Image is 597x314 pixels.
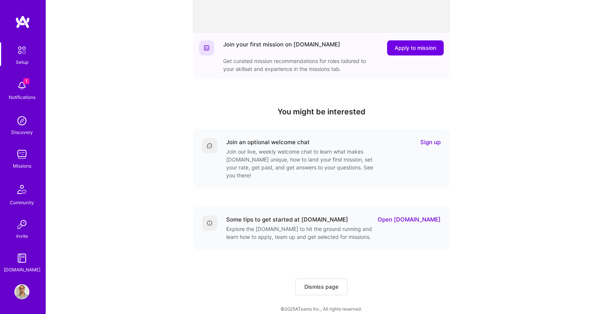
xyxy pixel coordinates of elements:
[420,138,441,146] a: Sign up
[223,57,374,73] div: Get curated mission recommendations for roles tailored to your skillset and experience in the mis...
[193,107,450,116] h4: You might be interested
[13,162,31,170] div: Missions
[14,284,29,299] img: User Avatar
[226,138,310,146] div: Join an optional welcome chat
[395,44,436,52] span: Apply to mission
[226,225,377,241] div: Explore the [DOMAIN_NAME] to hit the ground running and learn how to apply, team up and get selec...
[11,128,33,136] div: Discovery
[304,283,338,291] span: Dismiss page
[16,232,28,240] div: Invite
[14,217,29,232] img: Invite
[226,148,377,179] div: Join our live, weekly welcome chat to learn what makes [DOMAIN_NAME] unique, how to land your fir...
[16,58,28,66] div: Setup
[9,93,35,101] div: Notifications
[14,251,29,266] img: guide book
[207,143,213,149] img: Comment
[378,215,441,223] a: Open [DOMAIN_NAME]
[14,147,29,162] img: teamwork
[10,199,34,206] div: Community
[15,15,30,29] img: logo
[223,40,340,55] div: Join your first mission on [DOMAIN_NAME]
[295,279,347,295] button: Dismiss page
[204,45,210,51] img: Website
[13,180,31,199] img: Community
[207,220,213,226] img: Details
[387,40,444,55] button: Apply to mission
[12,284,31,299] a: User Avatar
[23,78,29,84] span: 1
[14,42,30,58] img: setup
[4,266,40,274] div: [DOMAIN_NAME]
[226,215,348,223] div: Some tips to get started at [DOMAIN_NAME]
[14,113,29,128] img: discovery
[14,78,29,93] img: bell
